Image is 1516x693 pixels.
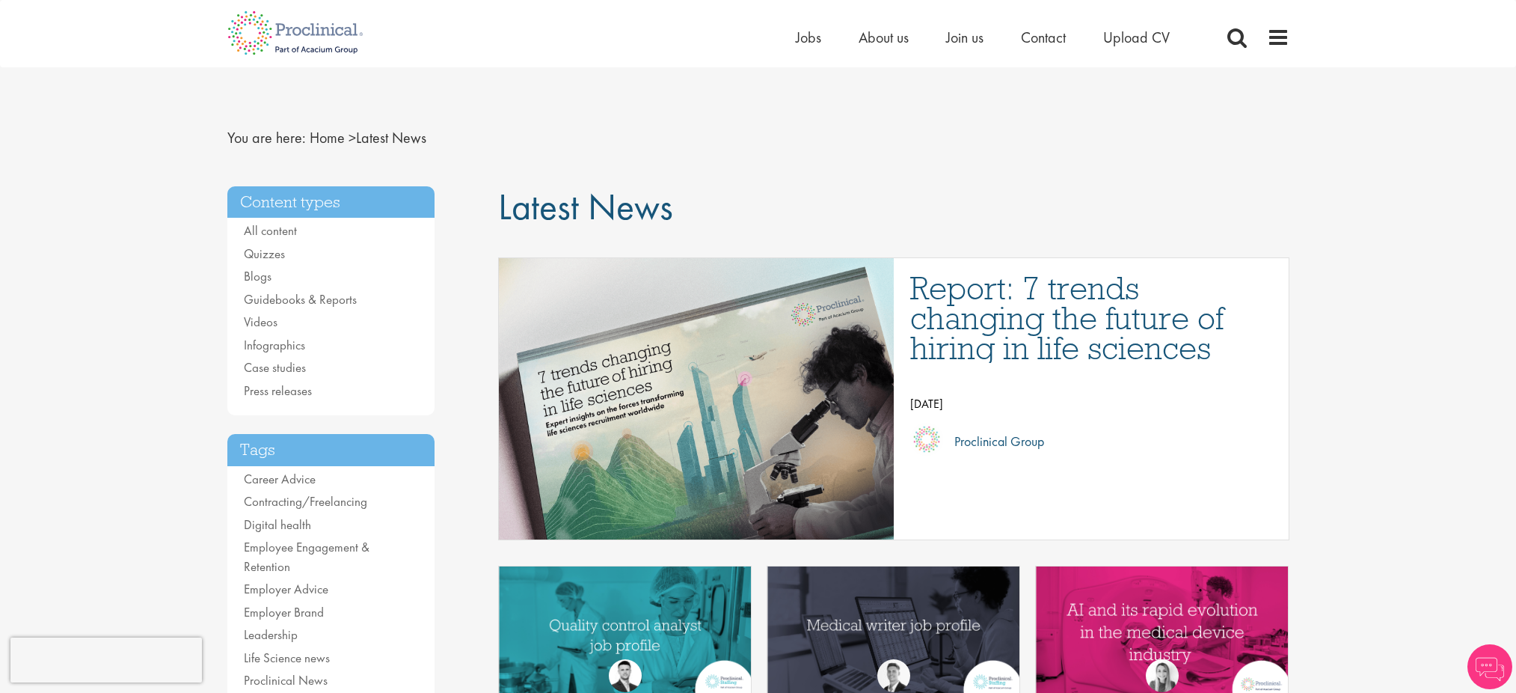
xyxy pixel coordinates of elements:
img: Hannah Burke [1146,659,1179,692]
img: Proclinical: Life sciences hiring trends report 2025 [446,258,946,540]
a: Press releases [244,382,312,399]
a: Videos [244,314,277,330]
a: Upload CV [1103,28,1170,47]
a: Blogs [244,268,271,284]
a: Leadership [244,626,298,643]
a: Digital health [244,516,311,533]
a: Guidebooks & Reports [244,291,357,308]
a: All content [244,222,297,239]
a: Quizzes [244,245,285,262]
a: Proclinical News [244,672,328,689]
h3: Content types [227,186,435,219]
span: Latest News [310,128,426,147]
a: About us [859,28,909,47]
a: Contracting/Freelancing [244,493,367,510]
a: Career Advice [244,471,316,487]
a: Jobs [796,28,821,47]
a: Report: 7 trends changing the future of hiring in life sciences [910,273,1274,363]
p: Proclinical Group [943,430,1044,453]
img: George Watson [877,659,910,692]
iframe: reCAPTCHA [10,638,202,683]
a: Contact [1021,28,1066,47]
img: Chatbot [1467,644,1512,689]
span: Latest News [498,183,673,231]
a: Employee Engagement & Retention [244,539,369,575]
a: Life Science news [244,650,330,666]
img: Joshua Godden [609,659,642,692]
a: Join us [946,28,983,47]
a: Employer Advice [244,581,328,597]
a: Infographics [244,337,305,353]
a: breadcrumb link to Home [310,128,345,147]
img: Proclinical Group [910,423,943,456]
span: You are here: [227,128,306,147]
h3: Tags [227,434,435,466]
a: Employer Brand [244,604,324,620]
p: [DATE] [910,393,1274,415]
span: > [349,128,356,147]
a: Case studies [244,359,306,376]
a: Link to a post [499,258,894,540]
a: Proclinical Group Proclinical Group [910,423,1274,460]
